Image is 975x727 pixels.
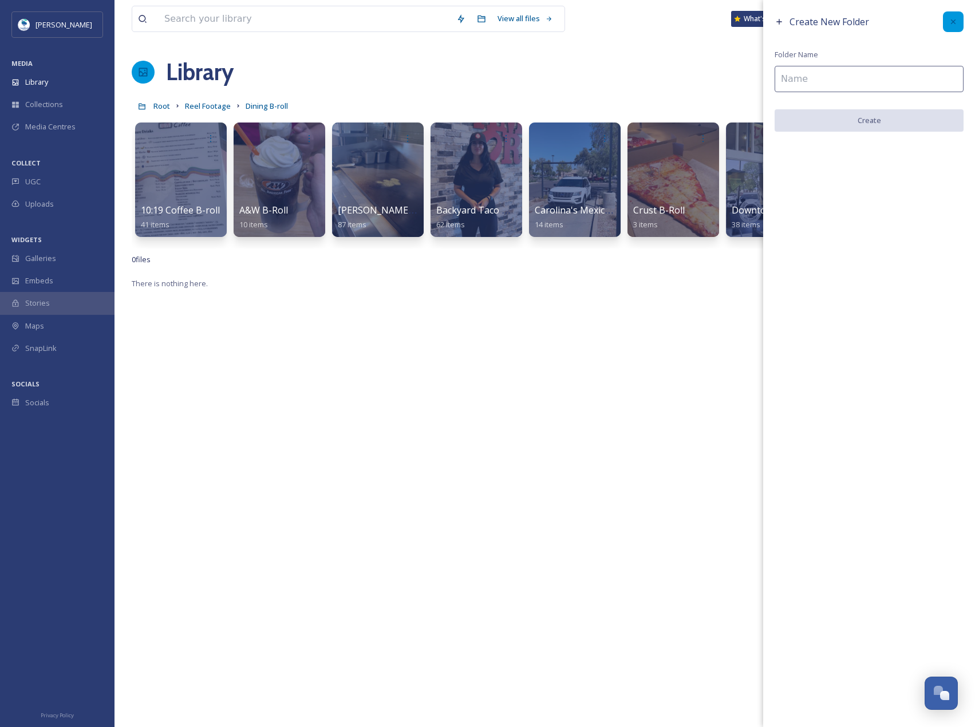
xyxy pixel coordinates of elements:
input: Name [775,66,964,92]
span: 87 items [338,219,366,230]
a: What's New [731,11,788,27]
a: Privacy Policy [41,708,74,721]
a: 10:19 Coffee B-roll41 items [141,205,220,230]
button: Open Chat [925,677,958,710]
span: There is nothing here. [132,278,208,289]
span: SnapLink [25,343,57,354]
span: Create New Folder [790,15,869,28]
a: A&W B-Roll10 items [239,205,288,230]
button: Create [775,109,964,132]
span: [PERSON_NAME] [35,19,92,30]
span: [PERSON_NAME]'s Mexican Food B-roll [338,204,506,216]
span: Crust B-Roll [633,204,685,216]
img: download.jpeg [18,19,30,30]
span: Carolina's Mexican Food B-roll [535,204,665,216]
span: Socials [25,397,49,408]
a: Dining B-roll [246,99,288,113]
span: 3 items [633,219,658,230]
span: Stories [25,298,50,309]
a: [PERSON_NAME]'s Mexican Food B-roll87 items [338,205,506,230]
span: 0 file s [132,254,151,265]
span: Uploads [25,199,54,210]
span: 14 items [535,219,563,230]
span: Media Centres [25,121,76,132]
span: 10:19 Coffee B-roll [141,204,220,216]
span: Privacy Policy [41,712,74,719]
span: Library [25,77,48,88]
span: Maps [25,321,44,331]
span: Root [153,101,170,111]
a: Backyard Taco B-roll62 items [436,205,526,230]
span: SOCIALS [11,380,40,388]
span: 62 items [436,219,465,230]
a: Crust B-Roll3 items [633,205,685,230]
a: Reel Footage [185,99,231,113]
span: MEDIA [11,59,33,68]
span: COLLECT [11,159,41,167]
span: Backyard Taco B-roll [436,204,526,216]
a: Root [153,99,170,113]
span: Collections [25,99,63,110]
span: A&W B-Roll [239,204,288,216]
span: WIDGETS [11,235,42,244]
span: Reel Footage [185,101,231,111]
span: 41 items [141,219,169,230]
span: Embeds [25,275,53,286]
input: Search your library [159,6,451,31]
span: Folder Name [775,49,818,60]
span: UGC [25,176,41,187]
a: View all files [492,7,559,30]
a: Library [166,55,234,89]
span: Galleries [25,253,56,264]
span: Dining B-roll [246,101,288,111]
span: 38 items [732,219,760,230]
a: Carolina's Mexican Food B-roll14 items [535,205,665,230]
span: 10 items [239,219,268,230]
